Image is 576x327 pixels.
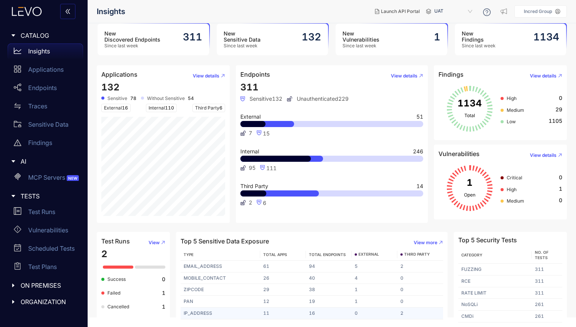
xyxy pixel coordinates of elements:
[184,252,194,257] span: TYPE
[306,284,352,296] td: 38
[240,184,268,189] span: Third Party
[130,96,136,101] b: 78
[266,165,277,171] span: 111
[306,272,352,284] td: 40
[193,73,219,79] span: View details
[240,71,270,78] h4: Endpoints
[260,296,306,308] td: 12
[458,311,531,322] td: CMDi
[28,208,55,215] p: Test Runs
[183,31,202,43] h2: 311
[458,264,531,275] td: FUZZING
[21,158,77,165] span: AI
[181,296,260,308] td: PAN
[458,237,517,243] h4: Top 5 Security Tests
[263,130,270,137] span: 15
[416,114,423,119] span: 51
[507,187,517,192] span: High
[8,135,83,153] a: Findings
[5,277,83,293] div: ON PREMISES
[249,130,252,136] span: 7
[438,71,464,78] h4: Findings
[28,103,47,110] p: Traces
[306,261,352,272] td: 94
[462,43,496,48] span: Since last week
[559,95,562,101] span: 0
[65,8,71,15] span: double-left
[263,252,287,257] span: TOTAL APPS
[559,174,562,180] span: 0
[142,237,165,249] button: View
[192,104,225,112] span: Third Party
[188,96,194,101] b: 54
[5,27,83,43] div: CATALOG
[21,32,77,39] span: CATALOG
[122,105,128,111] span: 16
[181,272,260,284] td: MOBILE_CONTACT
[559,186,562,192] span: 1
[107,96,127,101] span: Sensitive
[104,31,160,43] h3: New Discovered Endpoints
[28,139,52,146] p: Findings
[391,73,418,79] span: View details
[101,71,138,78] h4: Applications
[369,5,426,18] button: Launch API Portal
[162,290,165,296] b: 1
[302,31,321,43] h2: 132
[5,153,83,169] div: AI
[507,95,517,101] span: High
[404,252,430,257] span: THIRD PARTY
[532,275,562,287] td: 311
[397,296,443,308] td: 0
[28,84,57,91] p: Endpoints
[309,252,346,257] span: TOTAL ENDPOINTS
[416,184,423,189] span: 14
[358,252,379,257] span: EXTERNAL
[352,261,397,272] td: 5
[397,284,443,296] td: 0
[260,308,306,319] td: 11
[28,48,50,55] p: Insights
[107,276,126,282] span: Success
[101,104,131,112] span: External
[559,197,562,203] span: 0
[260,272,306,284] td: 26
[14,139,21,147] span: warning
[530,73,557,79] span: View details
[507,107,524,113] span: Medium
[532,264,562,275] td: 311
[8,62,83,80] a: Applications
[165,105,174,111] span: 110
[219,105,222,111] span: 6
[533,31,559,43] h2: 1134
[352,308,397,319] td: 0
[434,31,440,43] h2: 1
[181,308,260,319] td: IP_ADDRESS
[458,275,531,287] td: RCE
[507,119,516,124] span: Low
[352,272,397,284] td: 4
[306,296,352,308] td: 19
[8,222,83,241] a: Vulnerabilities
[240,82,259,93] span: 311
[240,114,261,119] span: External
[535,250,549,260] span: No. of Tests
[181,284,260,296] td: ZIPCODE
[352,284,397,296] td: 1
[381,9,420,14] span: Launch API Portal
[532,299,562,311] td: 261
[187,70,225,82] button: View details
[8,204,83,222] a: Test Runs
[107,304,129,309] span: Cancelled
[8,117,83,135] a: Sensitive Data
[21,282,77,289] span: ON PREMISES
[28,174,80,181] p: MCP Servers
[21,298,77,305] span: ORGANIZATION
[342,31,379,43] h3: New Vulnerabilities
[8,241,83,259] a: Scheduled Tests
[240,149,259,154] span: Internal
[549,118,562,124] span: 1105
[146,104,177,112] span: Internal
[5,294,83,310] div: ORGANIZATION
[260,284,306,296] td: 29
